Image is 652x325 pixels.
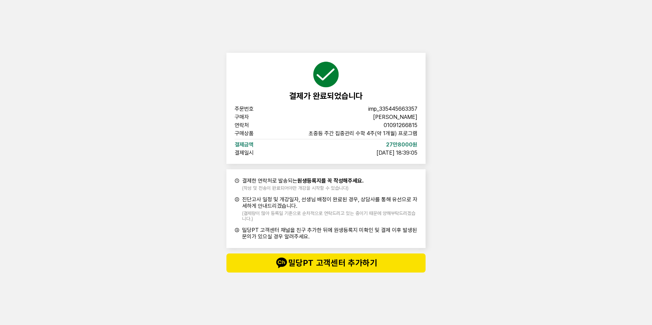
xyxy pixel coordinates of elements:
img: talk [275,256,288,270]
span: 초중등 주간 집중관리 수학 4주(약 1개월) 프로그램 [309,131,417,136]
span: 구매상품 [235,131,278,136]
span: 구매자 [235,114,278,120]
span: 진단고사 일정 및 개강일자, 선생님 배정이 완료된 경우, 상담사를 통해 유선으로 자세하게 안내드리겠습니다. [242,196,417,209]
span: 밀당PT 고객센터 채널을 친구 추가한 뒤에 원생등록지 미확인 및 결제 이후 발생된 문의가 있으실 경우 알려주세요. [242,227,417,240]
button: talk밀당PT 고객센터 추가하기 [226,253,426,273]
span: (결제량이 많아 등록일 기준으로 순차적으로 연락드리고 있는 중이기 때문에 양해부탁드리겠습니다.) [242,211,417,221]
span: 결제일시 [235,150,278,156]
span: 결제한 연락처로 발송되는 [242,177,364,184]
span: 결제금액 [235,142,278,148]
span: 결제가 완료되었습니다 [289,91,363,101]
span: ① [235,177,239,191]
span: 27만8000원 [386,142,417,148]
span: [DATE] 18:39:05 [376,150,417,156]
b: 원생등록지를 꼭 작성해주세요. [297,177,364,184]
span: [PERSON_NAME] [373,114,417,120]
span: 01091266815 [384,123,417,128]
span: imp_335445663357 [368,106,417,112]
span: 연락처 [235,123,278,128]
span: (작성 및 전송이 완료되어야만 개강을 시작할 수 있습니다) [242,185,364,191]
img: succeed [312,61,340,88]
span: 밀당PT 고객센터 추가하기 [240,256,412,270]
span: 주문번호 [235,106,278,112]
span: ③ [235,227,239,240]
span: ② [235,196,239,221]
